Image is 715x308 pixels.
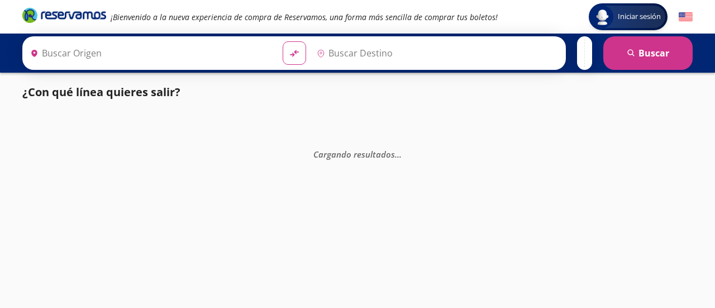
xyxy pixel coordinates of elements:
em: ¡Bienvenido a la nueva experiencia de compra de Reservamos, una forma más sencilla de comprar tus... [111,12,498,22]
em: Cargando resultados [313,148,402,159]
button: Buscar [603,36,693,70]
input: Buscar Origen [26,39,274,67]
a: Brand Logo [22,7,106,27]
span: . [397,148,399,159]
span: . [395,148,397,159]
button: English [679,10,693,24]
span: . [399,148,402,159]
p: ¿Con qué línea quieres salir? [22,84,180,101]
i: Brand Logo [22,7,106,23]
span: Iniciar sesión [613,11,665,22]
input: Buscar Destino [312,39,560,67]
